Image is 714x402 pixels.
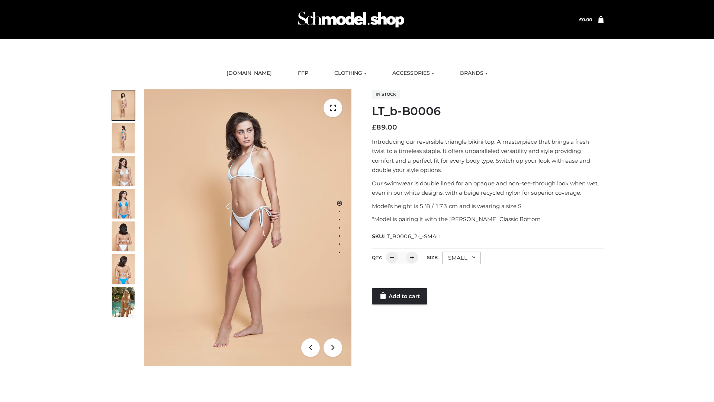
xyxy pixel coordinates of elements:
[454,65,493,82] a: BRANDS
[372,137,604,175] p: Introducing our reversible triangle bikini top. A masterpiece that brings a fresh twist to a time...
[112,287,135,317] img: Arieltop_CloudNine_AzureSky2.jpg
[292,65,314,82] a: FFP
[442,252,481,264] div: SMALL
[372,214,604,224] p: *Model is pairing it with the [PERSON_NAME] Classic Bottom
[372,90,400,99] span: In stock
[579,17,592,22] a: £0.00
[112,189,135,218] img: ArielClassicBikiniTop_CloudNine_AzureSky_OW114ECO_4-scaled.jpg
[144,89,351,366] img: ArielClassicBikiniTop_CloudNine_AzureSky_OW114ECO_1
[112,123,135,153] img: ArielClassicBikiniTop_CloudNine_AzureSky_OW114ECO_2-scaled.jpg
[384,233,442,240] span: LT_B0006_2-_-SMALL
[372,179,604,198] p: Our swimwear is double lined for an opaque and non-see-through look when wet, even in our white d...
[329,65,372,82] a: CLOTHING
[372,123,376,131] span: £
[372,255,382,260] label: QTY:
[112,221,135,251] img: ArielClassicBikiniTop_CloudNine_AzureSky_OW114ECO_7-scaled.jpg
[221,65,277,82] a: [DOMAIN_NAME]
[372,232,443,241] span: SKU:
[372,201,604,211] p: Model’s height is 5 ‘8 / 173 cm and is wearing a size S.
[112,156,135,186] img: ArielClassicBikiniTop_CloudNine_AzureSky_OW114ECO_3-scaled.jpg
[372,105,604,118] h1: LT_b-B0006
[372,123,397,131] bdi: 89.00
[112,254,135,284] img: ArielClassicBikiniTop_CloudNine_AzureSky_OW114ECO_8-scaled.jpg
[427,255,438,260] label: Size:
[387,65,440,82] a: ACCESSORIES
[372,288,427,304] a: Add to cart
[295,5,407,34] img: Schmodel Admin 964
[112,90,135,120] img: ArielClassicBikiniTop_CloudNine_AzureSky_OW114ECO_1-scaled.jpg
[579,17,582,22] span: £
[579,17,592,22] bdi: 0.00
